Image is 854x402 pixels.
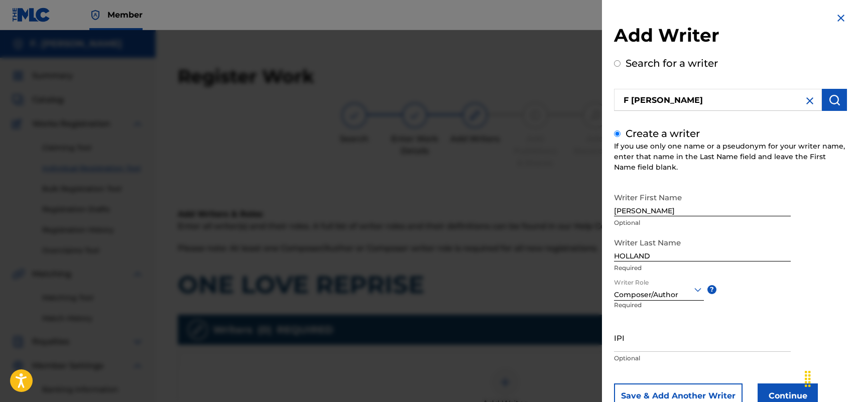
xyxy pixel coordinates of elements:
iframe: Chat Widget [804,354,854,402]
p: Optional [614,218,791,227]
img: close [804,95,816,107]
p: Optional [614,354,791,363]
h2: Add Writer [614,24,847,50]
img: MLC Logo [12,8,51,22]
label: Create a writer [626,127,700,140]
input: Search writer's name or IPI Number [614,89,822,111]
div: If you use only one name or a pseudonym for your writer name, enter that name in the Last Name fi... [614,141,847,173]
label: Search for a writer [626,57,718,69]
span: ? [707,285,716,294]
iframe: Resource Center [826,256,854,337]
div: Drag [800,364,816,394]
span: Member [107,9,143,21]
p: Required [614,301,648,323]
p: Required [614,263,791,273]
img: Top Rightsholder [89,9,101,21]
img: Search Works [828,94,840,106]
